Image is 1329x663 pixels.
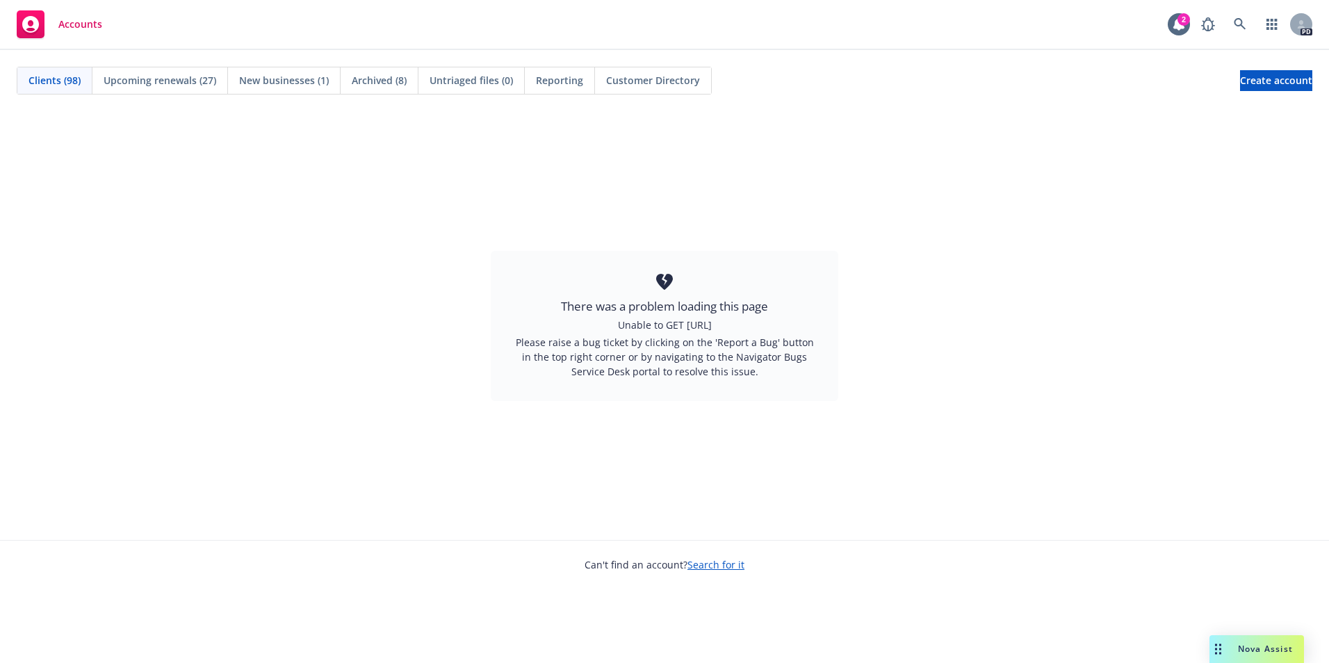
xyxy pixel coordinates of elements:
span: Clients (98) [28,73,81,88]
a: Search for it [687,558,744,571]
a: Accounts [11,5,108,44]
span: Untriaged files (0) [430,73,513,88]
span: Archived (8) [352,73,407,88]
a: Report a Bug [1194,10,1222,38]
span: There was a problem loading this page [561,298,768,315]
span: Can't find an account? [585,557,744,572]
span: Upcoming renewals (27) [104,73,216,88]
span: Accounts [58,19,102,30]
span: New businesses (1) [239,73,329,88]
a: Create account [1240,70,1312,91]
span: Unable to GET [URL] [618,318,712,332]
span: Customer Directory [606,73,700,88]
span: Create account [1240,67,1312,94]
div: 2 [1177,13,1190,26]
a: Switch app [1258,10,1286,38]
a: Search [1226,10,1254,38]
button: Nova Assist [1209,635,1304,663]
div: Drag to move [1209,635,1227,663]
span: Please raise a bug ticket by clicking on the 'Report a Bug' button in the top right corner or by ... [513,335,816,379]
span: Reporting [536,73,583,88]
span: Nova Assist [1238,643,1293,655]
